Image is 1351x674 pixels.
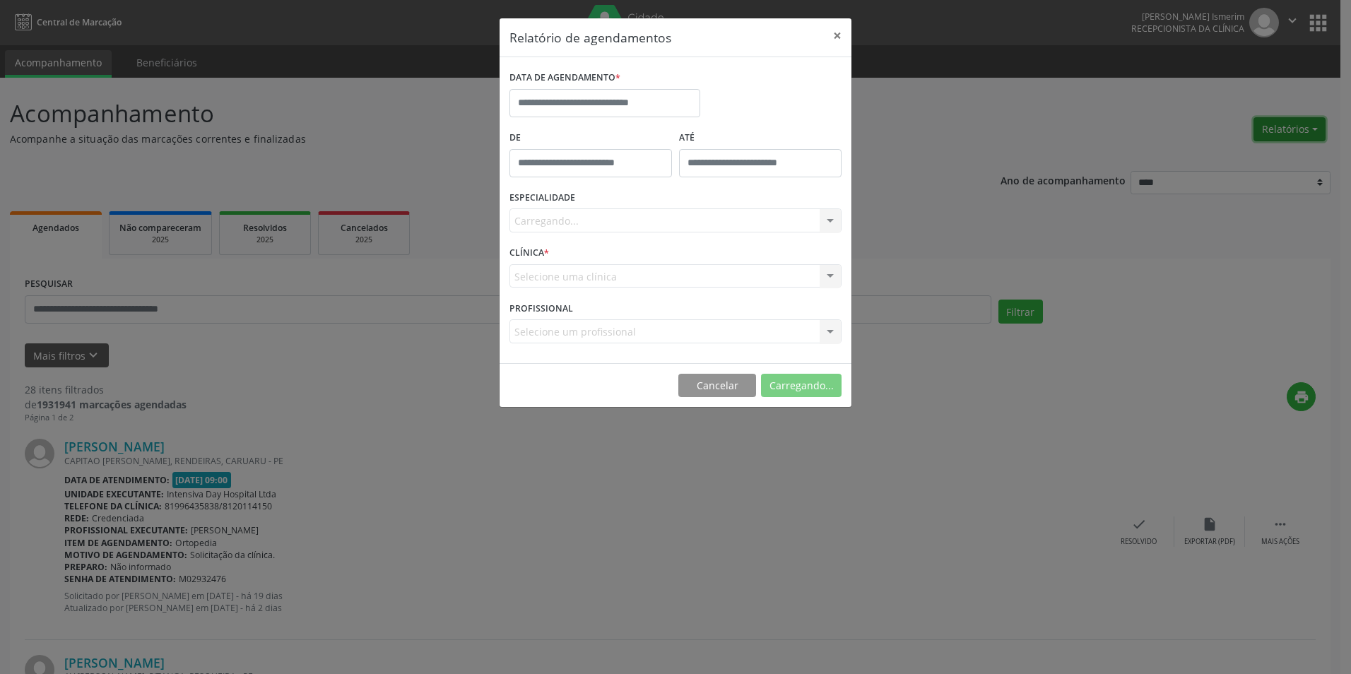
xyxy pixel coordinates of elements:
button: Carregando... [761,374,842,398]
label: PROFISSIONAL [509,297,573,319]
label: ESPECIALIDADE [509,187,575,209]
label: CLÍNICA [509,242,549,264]
label: De [509,127,672,149]
button: Cancelar [678,374,756,398]
label: DATA DE AGENDAMENTO [509,67,620,89]
label: ATÉ [679,127,842,149]
h5: Relatório de agendamentos [509,28,671,47]
button: Close [823,18,851,53]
